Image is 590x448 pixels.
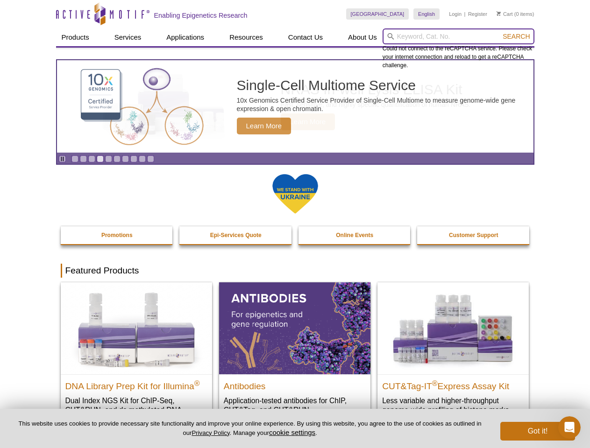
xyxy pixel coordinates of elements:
[500,32,533,41] button: Search
[179,226,292,244] a: Epi-Services Quote
[71,155,78,162] a: Go to slide 1
[237,118,291,134] span: Learn More
[80,155,87,162] a: Go to slide 2
[272,173,319,215] img: We Stand With Ukraine
[56,28,95,46] a: Products
[61,226,174,244] a: Promotions
[342,28,383,46] a: About Us
[161,28,210,46] a: Applications
[269,428,315,436] button: cookie settings
[224,396,366,415] p: Application-tested antibodies for ChIP, CUT&Tag, and CUT&RUN.
[336,232,373,238] strong: Online Events
[383,28,534,70] div: Could not connect to the reCAPTCHA service. Please check your internet connection and reload to g...
[497,11,513,17] a: Cart
[88,155,95,162] a: Go to slide 3
[130,155,137,162] a: Go to slide 8
[346,8,409,20] a: [GEOGRAPHIC_DATA]
[57,60,533,153] a: Single-Cell Multiome Service Single-Cell Multiome Service 10x Genomics Certified Service Provider...
[139,155,146,162] a: Go to slide 9
[61,282,212,433] a: DNA Library Prep Kit for Illumina DNA Library Prep Kit for Illumina® Dual Index NGS Kit for ChIP-...
[497,8,534,20] li: (0 items)
[101,232,133,238] strong: Promotions
[558,416,581,439] iframe: Intercom live chat
[377,282,529,424] a: CUT&Tag-IT® Express Assay Kit CUT&Tag-IT®Express Assay Kit Less variable and higher-throughput ge...
[219,282,370,424] a: All Antibodies Antibodies Application-tested antibodies for ChIP, CUT&Tag, and CUT&RUN.
[449,11,462,17] a: Login
[224,28,269,46] a: Resources
[237,78,529,92] h2: Single-Cell Multiome Service
[417,226,530,244] a: Customer Support
[154,11,248,20] h2: Enabling Epigenetics Research
[210,232,262,238] strong: Epi-Services Quote
[468,11,487,17] a: Register
[192,429,229,436] a: Privacy Policy
[377,282,529,374] img: CUT&Tag-IT® Express Assay Kit
[15,420,485,437] p: This website uses cookies to provide necessary site functionality and improve your online experie...
[283,28,328,46] a: Contact Us
[59,155,66,162] a: Toggle autoplay
[497,11,501,16] img: Your Cart
[219,282,370,374] img: All Antibodies
[57,60,533,153] article: Single-Cell Multiome Service
[105,155,112,162] a: Go to slide 5
[299,226,412,244] a: Online Events
[237,96,529,113] p: 10x Genomics Certified Service Provider of Single-Cell Multiome to measure genome-wide gene expre...
[382,377,524,391] h2: CUT&Tag-IT Express Assay Kit
[413,8,440,20] a: English
[109,28,147,46] a: Services
[224,377,366,391] h2: Antibodies
[147,155,154,162] a: Go to slide 10
[65,396,207,424] p: Dual Index NGS Kit for ChIP-Seq, CUT&RUN, and ds methylated DNA assays.
[65,377,207,391] h2: DNA Library Prep Kit for Illumina
[97,155,104,162] a: Go to slide 4
[122,155,129,162] a: Go to slide 7
[464,8,466,20] li: |
[449,232,498,238] strong: Customer Support
[383,28,534,44] input: Keyword, Cat. No.
[61,282,212,374] img: DNA Library Prep Kit for Illumina
[72,64,212,149] img: Single-Cell Multiome Service
[432,379,438,387] sup: ®
[194,379,200,387] sup: ®
[382,396,524,415] p: Less variable and higher-throughput genome-wide profiling of histone marks​.
[114,155,121,162] a: Go to slide 6
[500,422,575,441] button: Got it!
[503,33,530,40] span: Search
[61,264,530,278] h2: Featured Products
